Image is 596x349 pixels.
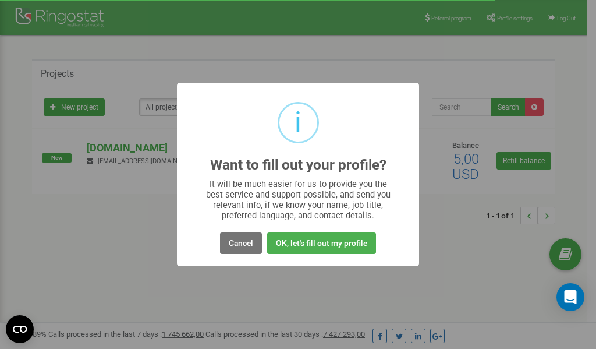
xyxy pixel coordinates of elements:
div: It will be much easier for us to provide you the best service and support possible, and send you ... [200,179,396,221]
h2: Want to fill out your profile? [210,157,386,173]
button: Cancel [220,232,262,254]
button: Open CMP widget [6,315,34,343]
div: i [295,104,301,142]
div: Open Intercom Messenger [556,283,584,311]
button: OK, let's fill out my profile [267,232,376,254]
